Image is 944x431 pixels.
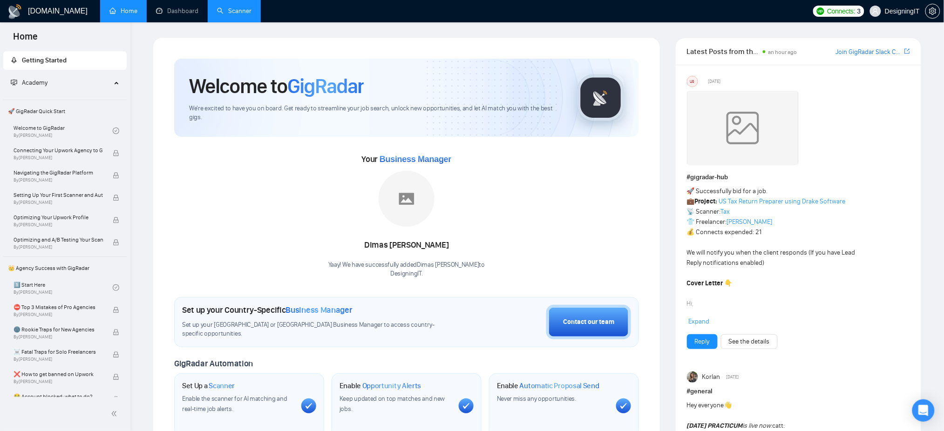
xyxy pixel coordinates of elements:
[926,7,940,15] span: setting
[827,6,855,16] span: Connects:
[14,379,103,384] span: By [PERSON_NAME]
[113,172,119,179] span: lock
[695,197,718,205] strong: Project:
[328,261,485,278] div: Yaay! We have successfully added Dimas [PERSON_NAME] to
[14,146,103,155] span: Connecting Your Upwork Agency to GigRadar
[287,74,364,99] span: GigRadar
[925,4,940,19] button: setting
[14,392,103,401] span: 😭 Account blocked: what to do?
[14,121,113,141] a: Welcome to GigRadarBy[PERSON_NAME]
[113,239,119,246] span: lock
[721,208,730,215] a: Tax
[835,47,903,57] a: Join GigRadar Slack Community
[14,190,103,200] span: Setting Up Your First Scanner and Auto-Bidder
[768,49,797,55] span: an hour ago
[189,74,364,99] h1: Welcome to
[340,381,421,391] h1: Enable
[687,172,910,182] h1: # gigradar-hub
[577,74,624,121] img: gigradar-logo.png
[209,381,235,391] span: Scanner
[497,381,599,391] h1: Enable
[328,237,485,253] div: Dimas [PERSON_NAME]
[3,51,127,70] li: Getting Started
[872,8,879,14] span: user
[721,334,778,349] button: See the details
[7,4,22,19] img: logo
[687,422,771,430] em: is live now
[904,47,910,55] span: export
[174,358,253,369] span: GigRadar Automation
[14,370,103,379] span: ❌ How to get banned on Upwork
[380,155,451,164] span: Business Manager
[925,7,940,15] a: setting
[687,76,698,87] div: US
[113,150,119,156] span: lock
[4,102,126,121] span: 🚀 GigRadar Quick Start
[497,395,576,403] span: Never miss any opportunities.
[182,381,235,391] h1: Set Up a
[546,305,631,339] button: Contact our team
[328,269,485,278] p: DesigningIT .
[14,213,103,222] span: Optimizing Your Upwork Profile
[11,57,17,63] span: rocket
[14,235,103,244] span: Optimizing and A/B Testing Your Scanner for Better Results
[113,329,119,336] span: lock
[379,171,435,227] img: placeholder.png
[362,381,421,391] span: Opportunity Alerts
[286,305,353,315] span: Business Manager
[689,317,710,325] span: Expand
[6,30,45,49] span: Home
[217,7,251,15] a: searchScanner
[113,195,119,201] span: lock
[563,317,614,327] div: Contact our team
[687,386,910,397] h1: # general
[724,401,732,409] span: 👋
[687,46,760,57] span: Latest Posts from the GigRadar Community
[14,168,103,177] span: Navigating the GigRadar Platform
[726,373,739,381] span: [DATE]
[687,422,743,430] strong: [DATE] PRACTICUM
[340,395,445,413] span: Keep updated on top matches and new jobs.
[14,303,103,312] span: ⛔ Top 3 Mistakes of Pro Agencies
[14,244,103,250] span: By [PERSON_NAME]
[113,307,119,313] span: lock
[687,91,799,165] img: weqQh+iSagEgQAAAABJRU5ErkJggg==
[14,334,103,340] span: By [PERSON_NAME]
[14,177,103,183] span: By [PERSON_NAME]
[111,409,120,418] span: double-left
[182,321,451,338] span: Set up your [GEOGRAPHIC_DATA] or [GEOGRAPHIC_DATA] Business Manager to access country-specific op...
[362,154,452,164] span: Your
[109,7,137,15] a: homeHome
[687,279,733,287] strong: Cover Letter 👇
[182,395,287,413] span: Enable the scanner for AI matching and real-time job alerts.
[695,337,710,347] a: Reply
[719,197,846,205] a: US Tax Return Preparer using Drake Software
[708,77,720,86] span: [DATE]
[904,47,910,56] a: export
[687,371,698,383] img: Korlan
[702,372,720,382] span: Korlan
[156,7,198,15] a: dashboardDashboard
[912,399,935,422] div: Open Intercom Messenger
[113,284,119,291] span: check-circle
[113,374,119,380] span: lock
[14,312,103,317] span: By [PERSON_NAME]
[11,79,17,86] span: fund-projection-screen
[727,218,773,226] a: [PERSON_NAME]
[113,351,119,358] span: lock
[857,6,861,16] span: 3
[14,155,103,161] span: By [PERSON_NAME]
[113,396,119,403] span: lock
[520,381,599,391] span: Automatic Proposal Send
[182,305,353,315] h1: Set up your Country-Specific
[14,347,103,357] span: ☠️ Fatal Traps for Solo Freelancers
[14,277,113,298] a: 1️⃣ Start HereBy[PERSON_NAME]
[22,56,67,64] span: Getting Started
[22,79,48,87] span: Academy
[189,104,563,122] span: We're excited to have you on board. Get ready to streamline your job search, unlock new opportuni...
[817,7,824,15] img: upwork-logo.png
[11,79,48,87] span: Academy
[14,357,103,362] span: By [PERSON_NAME]
[4,259,126,277] span: 👑 Agency Success with GigRadar
[113,217,119,223] span: lock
